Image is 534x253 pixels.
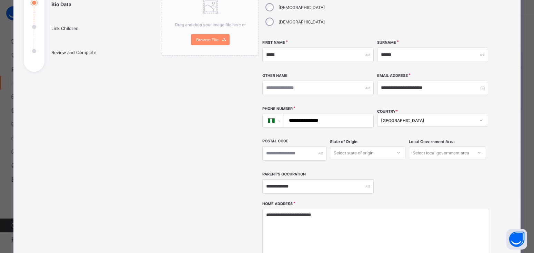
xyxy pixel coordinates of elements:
[262,139,289,143] label: Postal Code
[262,202,293,206] label: Home Address
[262,172,306,176] label: Parent's Occupation
[279,19,325,24] label: [DEMOGRAPHIC_DATA]
[262,73,288,78] label: Other Name
[262,107,293,111] label: Phone Number
[413,146,469,159] div: Select local government area
[506,229,527,250] button: Open asap
[377,109,398,114] span: COUNTRY
[262,40,285,45] label: First Name
[196,37,219,42] span: Browse File
[381,118,475,123] div: [GEOGRAPHIC_DATA]
[377,40,396,45] label: Surname
[377,73,408,78] label: Email Address
[279,5,325,10] label: [DEMOGRAPHIC_DATA]
[330,139,357,144] span: State of Origin
[175,22,246,27] span: Drag and drop your image file here or
[409,139,455,144] span: Local Government Area
[334,146,373,159] div: Select state of origin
